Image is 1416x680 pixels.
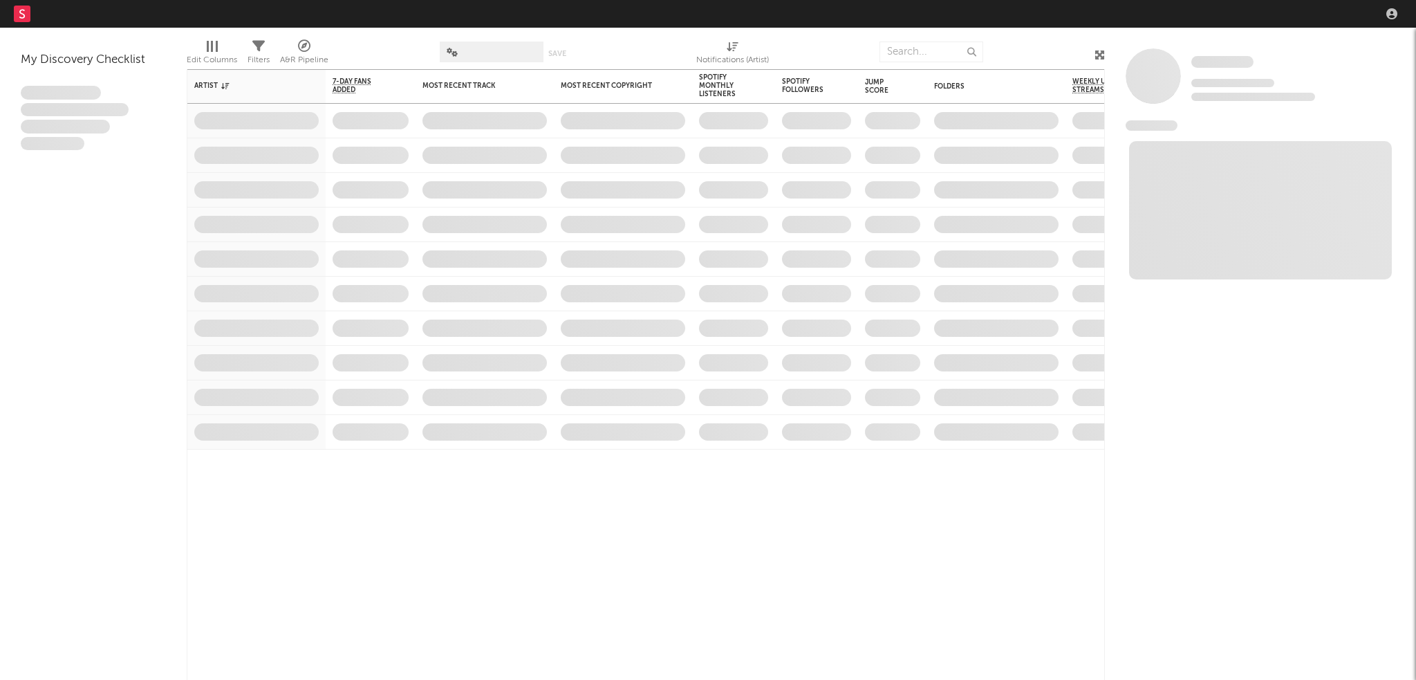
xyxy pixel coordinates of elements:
div: Notifications (Artist) [696,35,769,75]
span: 0 fans last week [1191,93,1315,101]
div: My Discovery Checklist [21,52,166,68]
div: Most Recent Track [422,82,526,90]
span: Lorem ipsum dolor [21,86,101,100]
div: Spotify Monthly Listeners [699,73,747,98]
span: Integer aliquet in purus et [21,103,129,117]
span: Some Artist [1191,56,1254,68]
div: Spotify Followers [782,77,830,94]
span: Praesent ac interdum [21,120,110,134]
span: Weekly US Streams [1072,77,1121,94]
span: Aliquam viverra [21,137,84,151]
div: A&R Pipeline [280,52,328,68]
div: Filters [248,52,270,68]
input: Search... [879,42,983,62]
span: Tracking Since: [DATE] [1191,79,1274,87]
div: Most Recent Copyright [561,82,664,90]
div: Jump Score [865,78,900,95]
button: Save [548,50,566,57]
div: Folders [934,82,1038,91]
div: Edit Columns [187,35,237,75]
div: A&R Pipeline [280,35,328,75]
div: Artist [194,82,298,90]
div: Filters [248,35,270,75]
span: News Feed [1126,120,1177,131]
span: 7-Day Fans Added [333,77,388,94]
div: Edit Columns [187,52,237,68]
div: Notifications (Artist) [696,52,769,68]
a: Some Artist [1191,55,1254,69]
